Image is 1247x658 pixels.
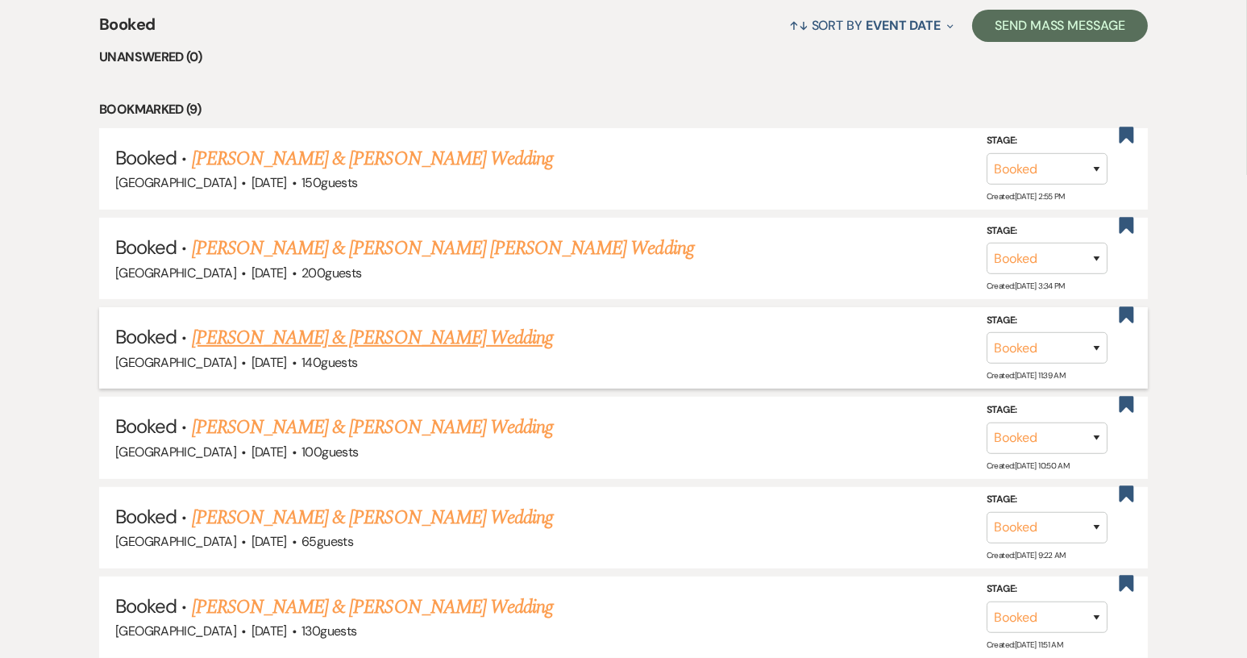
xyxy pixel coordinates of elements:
span: 200 guests [301,264,361,281]
a: [PERSON_NAME] & [PERSON_NAME] Wedding [192,413,553,442]
span: Booked [115,504,177,529]
span: Booked [115,414,177,439]
label: Stage: [987,402,1108,419]
li: Unanswered (0) [99,47,1148,68]
span: [GEOGRAPHIC_DATA] [115,444,236,460]
label: Stage: [987,132,1108,150]
a: [PERSON_NAME] & [PERSON_NAME] [PERSON_NAME] Wedding [192,234,694,263]
span: 150 guests [301,174,357,191]
span: [GEOGRAPHIC_DATA] [115,354,236,371]
span: 100 guests [301,444,358,460]
span: [GEOGRAPHIC_DATA] [115,533,236,550]
label: Stage: [987,491,1108,509]
span: Booked [99,12,155,47]
span: [DATE] [251,354,287,371]
span: [DATE] [251,533,287,550]
button: Sort By Event Date [783,4,960,47]
span: 140 guests [301,354,357,371]
span: Created: [DATE] 11:39 AM [987,370,1065,381]
span: Created: [DATE] 3:34 PM [987,281,1065,291]
span: [GEOGRAPHIC_DATA] [115,623,236,639]
span: [GEOGRAPHIC_DATA] [115,174,236,191]
a: [PERSON_NAME] & [PERSON_NAME] Wedding [192,144,553,173]
span: [DATE] [251,444,287,460]
span: [DATE] [251,174,287,191]
a: [PERSON_NAME] & [PERSON_NAME] Wedding [192,503,553,532]
span: Booked [115,324,177,349]
span: Created: [DATE] 9:22 AM [987,550,1066,560]
a: [PERSON_NAME] & [PERSON_NAME] Wedding [192,323,553,352]
label: Stage: [987,223,1108,240]
label: Stage: [987,312,1108,330]
span: Event Date [866,17,941,34]
span: 65 guests [301,533,353,550]
span: Created: [DATE] 10:50 AM [987,460,1069,471]
span: [DATE] [251,264,287,281]
span: Booked [115,593,177,618]
label: Stage: [987,581,1108,598]
span: [DATE] [251,623,287,639]
span: [GEOGRAPHIC_DATA] [115,264,236,281]
span: ↑↓ [789,17,808,34]
span: 130 guests [301,623,356,639]
span: Booked [115,235,177,260]
a: [PERSON_NAME] & [PERSON_NAME] Wedding [192,593,553,622]
span: Booked [115,145,177,170]
li: Bookmarked (9) [99,99,1148,120]
span: Created: [DATE] 2:55 PM [987,191,1065,202]
span: Created: [DATE] 11:51 AM [987,639,1062,650]
button: Send Mass Message [972,10,1148,42]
